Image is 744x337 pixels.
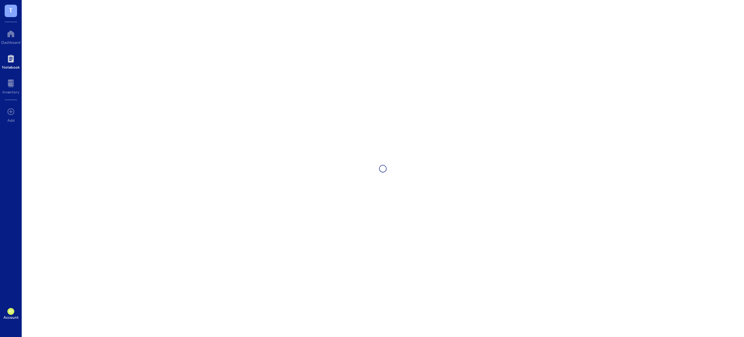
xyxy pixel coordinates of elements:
a: Notebook [2,52,20,69]
div: Dashboard [1,40,21,45]
div: Notebook [2,65,20,69]
div: Inventory [2,90,19,94]
a: Dashboard [1,28,21,45]
a: Inventory [2,77,19,94]
div: Account [3,315,19,320]
span: T [9,5,13,15]
span: PO [9,310,13,313]
div: Add [7,118,15,123]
